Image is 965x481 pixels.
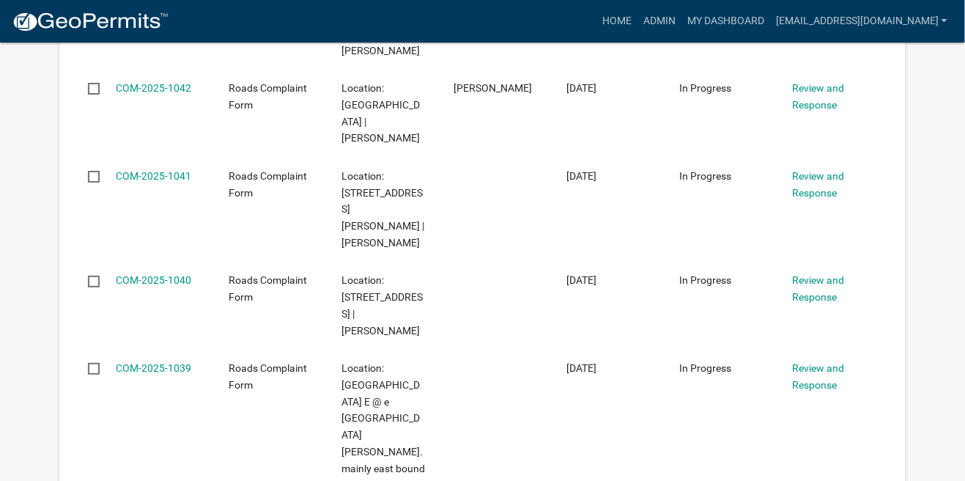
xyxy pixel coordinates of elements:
a: [EMAIL_ADDRESS][DOMAIN_NAME] [770,7,953,35]
a: Home [596,7,637,35]
a: COM-2025-1039 [116,362,191,374]
span: Roads Complaint Form [229,170,307,199]
a: Review and Response [792,170,844,199]
span: In Progress [679,170,731,182]
a: Review and Response [792,362,844,391]
a: Admin [637,7,681,35]
span: In Progress [679,274,731,286]
span: Location: S 120th Ave E East of 4889 s120th Ave E | Conner Van Walbeek [341,274,423,336]
span: Nicole Williams [454,82,533,94]
span: 07/14/2025 [567,82,597,94]
span: Location: E 56th St. S. Monroe, IA | Conner Van Walbeek [341,170,424,249]
a: My Dashboard [681,7,770,35]
span: 07/09/2025 [567,362,597,374]
span: Roads Complaint Form [229,274,307,303]
span: 07/11/2025 [567,170,597,182]
a: Review and Response [792,274,844,303]
span: Roads Complaint Form [229,362,307,391]
span: Location: S 124th Ave E Sequoia | Ward Van Dyke [341,82,420,144]
a: COM-2025-1040 [116,274,191,286]
a: COM-2025-1042 [116,82,191,94]
span: 07/11/2025 [567,274,597,286]
a: Review and Response [792,82,844,111]
a: COM-2025-1041 [116,170,191,182]
span: In Progress [679,362,731,374]
span: In Progress [679,82,731,94]
span: Roads Complaint Form [229,82,307,111]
